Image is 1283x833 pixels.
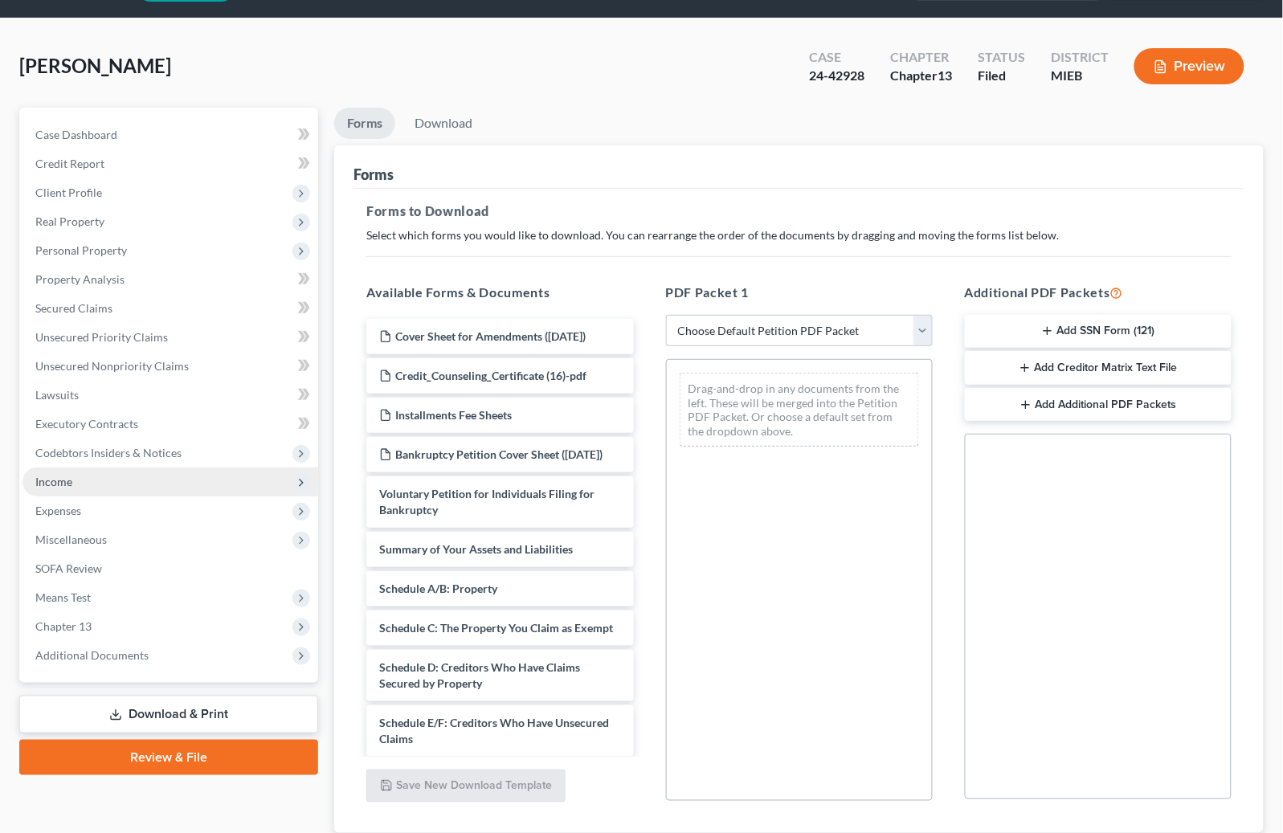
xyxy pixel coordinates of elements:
[22,323,318,352] a: Unsecured Priority Claims
[938,67,952,83] span: 13
[366,283,633,302] h5: Available Forms & Documents
[379,660,580,690] span: Schedule D: Creditors Who Have Claims Secured by Property
[366,770,566,803] button: Save New Download Template
[965,315,1232,349] button: Add SSN Form (121)
[22,381,318,410] a: Lawsuits
[19,54,171,77] span: [PERSON_NAME]
[366,202,1232,221] h5: Forms to Download
[35,388,79,402] span: Lawsuits
[1051,67,1109,85] div: MIEB
[22,265,318,294] a: Property Analysis
[35,186,102,199] span: Client Profile
[1134,48,1244,84] button: Preview
[35,417,138,431] span: Executory Contracts
[353,165,394,184] div: Forms
[35,475,72,488] span: Income
[965,283,1232,302] h5: Additional PDF Packets
[35,128,117,141] span: Case Dashboard
[35,533,107,546] span: Miscellaneous
[395,329,586,343] span: Cover Sheet for Amendments ([DATE])
[19,740,318,775] a: Review & File
[379,487,595,517] span: Voluntary Petition for Individuals Filing for Bankruptcy
[35,214,104,228] span: Real Property
[22,149,318,178] a: Credit Report
[379,621,613,635] span: Schedule C: The Property You Claim as Exempt
[379,582,497,595] span: Schedule A/B: Property
[35,301,112,315] span: Secured Claims
[35,243,127,257] span: Personal Property
[395,369,586,382] span: Credit_Counseling_Certificate (16)-pdf
[35,446,182,459] span: Codebtors Insiders & Notices
[334,108,395,139] a: Forms
[35,590,91,604] span: Means Test
[402,108,485,139] a: Download
[366,227,1232,243] p: Select which forms you would like to download. You can rearrange the order of the documents by dr...
[35,272,125,286] span: Property Analysis
[395,447,603,461] span: Bankruptcy Petition Cover Sheet ([DATE])
[35,619,92,633] span: Chapter 13
[809,67,864,85] div: 24-42928
[965,388,1232,422] button: Add Additional PDF Packets
[1051,48,1109,67] div: District
[680,373,919,447] div: Drag-and-drop in any documents from the left. These will be merged into the Petition PDF Packet. ...
[890,67,952,85] div: Chapter
[978,48,1025,67] div: Status
[35,561,102,575] span: SOFA Review
[379,716,609,745] span: Schedule E/F: Creditors Who Have Unsecured Claims
[978,67,1025,85] div: Filed
[22,554,318,583] a: SOFA Review
[19,696,318,733] a: Download & Print
[35,648,149,662] span: Additional Documents
[35,504,81,517] span: Expenses
[890,48,952,67] div: Chapter
[395,408,512,422] span: Installments Fee Sheets
[35,359,189,373] span: Unsecured Nonpriority Claims
[35,157,104,170] span: Credit Report
[22,410,318,439] a: Executory Contracts
[22,294,318,323] a: Secured Claims
[22,352,318,381] a: Unsecured Nonpriority Claims
[965,351,1232,385] button: Add Creditor Matrix Text File
[666,283,933,302] h5: PDF Packet 1
[35,330,168,344] span: Unsecured Priority Claims
[379,542,573,556] span: Summary of Your Assets and Liabilities
[809,48,864,67] div: Case
[22,120,318,149] a: Case Dashboard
